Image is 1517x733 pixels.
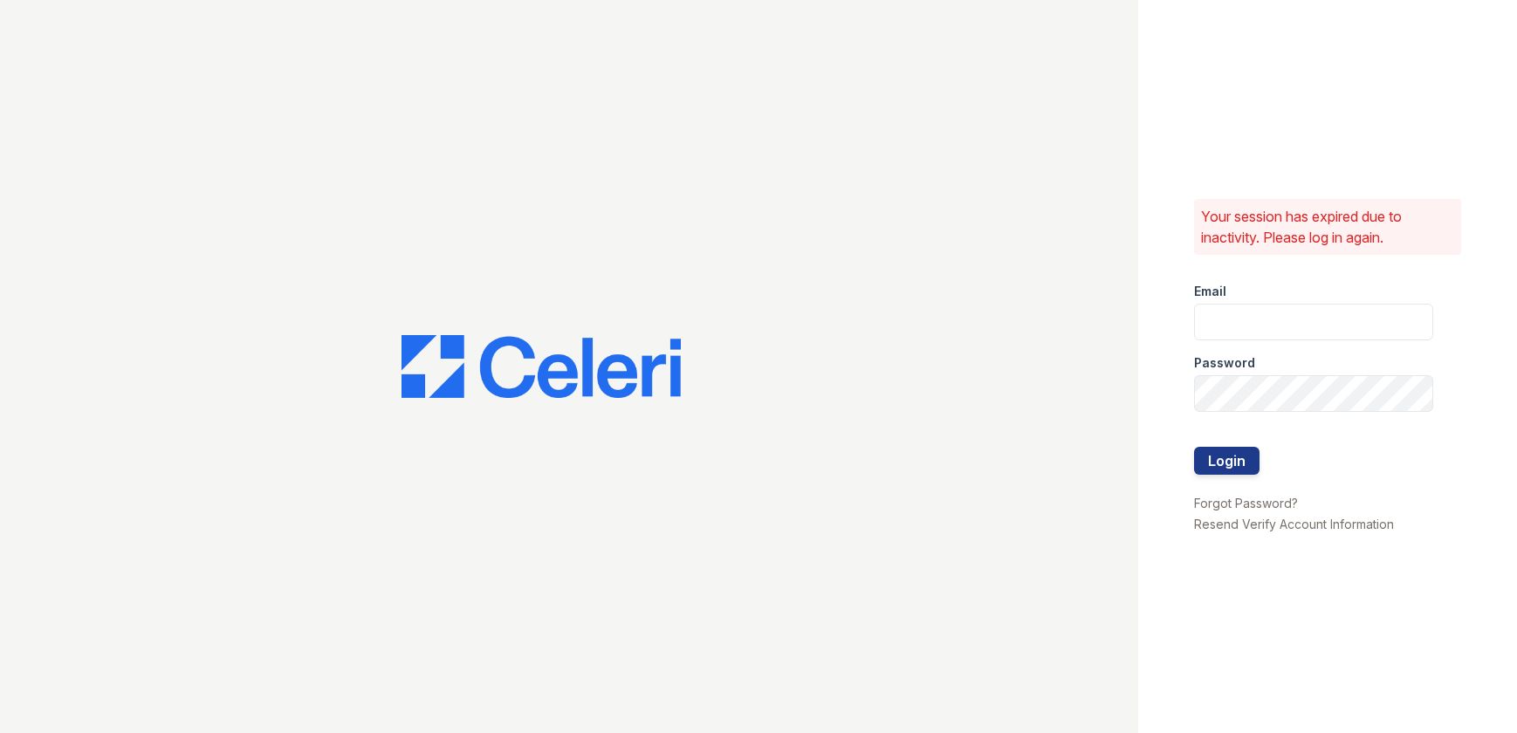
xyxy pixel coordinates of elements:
[1201,206,1455,248] p: Your session has expired due to inactivity. Please log in again.
[1194,354,1255,372] label: Password
[1194,496,1298,510] a: Forgot Password?
[1194,283,1226,300] label: Email
[1194,447,1260,475] button: Login
[1194,517,1394,531] a: Resend Verify Account Information
[402,335,681,398] img: CE_Logo_Blue-a8612792a0a2168367f1c8372b55b34899dd931a85d93a1a3d3e32e68fde9ad4.png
